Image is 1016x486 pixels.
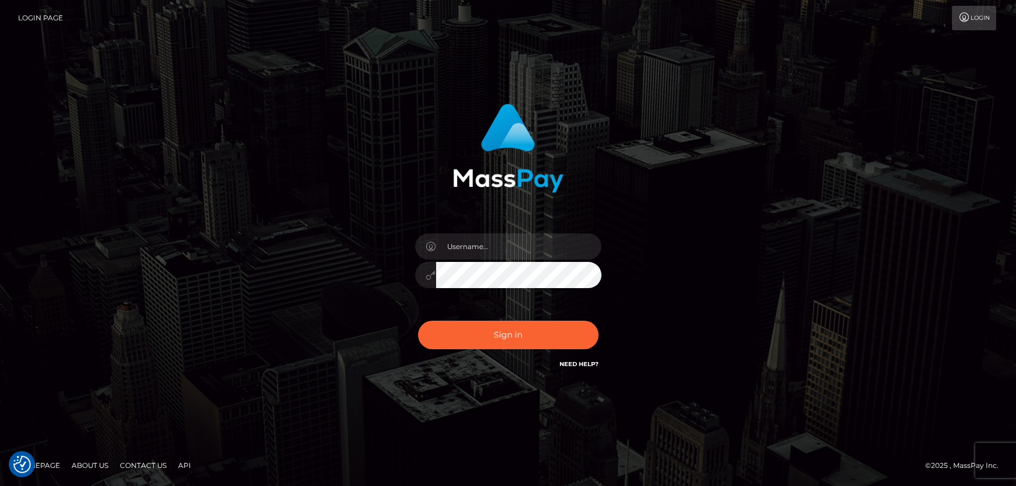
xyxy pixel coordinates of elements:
button: Consent Preferences [13,456,31,473]
div: © 2025 , MassPay Inc. [925,459,1007,472]
input: Username... [436,233,601,260]
a: Need Help? [560,360,599,368]
a: Homepage [13,456,65,474]
img: Revisit consent button [13,456,31,473]
button: Sign in [418,321,599,349]
a: Login [952,6,996,30]
a: Login Page [18,6,63,30]
img: MassPay Login [453,104,564,193]
a: API [174,456,196,474]
a: Contact Us [115,456,171,474]
a: About Us [67,456,113,474]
